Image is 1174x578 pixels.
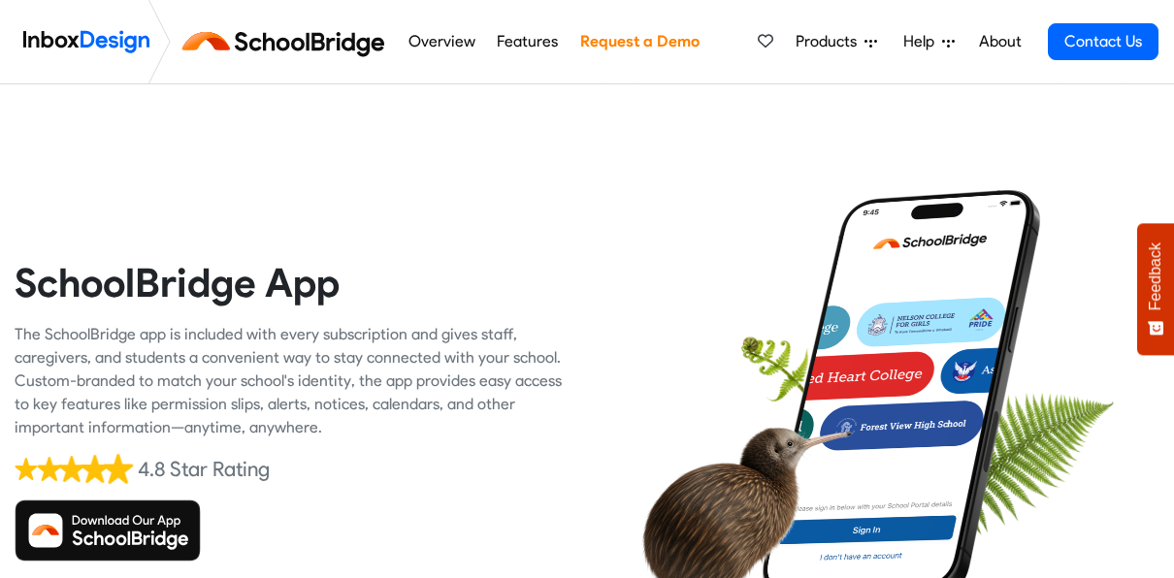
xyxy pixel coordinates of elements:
a: Request a Demo [574,22,704,61]
a: Help [896,22,962,61]
a: Contact Us [1048,23,1158,60]
div: The SchoolBridge app is included with every subscription and gives staff, caregivers, and student... [15,323,572,439]
img: Download SchoolBridge App [15,499,201,562]
img: schoolbridge logo [179,18,397,65]
span: Feedback [1147,242,1164,310]
span: Help [903,30,942,53]
a: Products [788,22,885,61]
a: Features [492,22,564,61]
heading: SchoolBridge App [15,258,572,307]
a: About [973,22,1027,61]
button: Feedback - Show survey [1137,223,1174,355]
a: Overview [403,22,480,61]
span: Products [796,30,864,53]
div: 4.8 Star Rating [138,455,270,484]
